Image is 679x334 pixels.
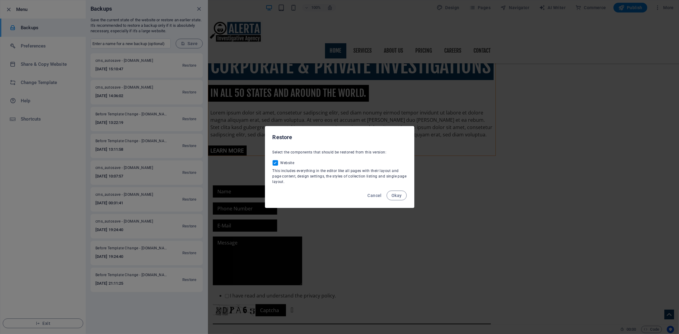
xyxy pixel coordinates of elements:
button: Okay [387,191,407,200]
div: ​​​​ [188,148,466,166]
span: Cancel [367,193,381,198]
button: Cancel [365,191,384,200]
h2: Restore [273,134,407,141]
span: Website [281,160,295,165]
span: Okay [391,193,402,198]
span: This includes everything in the editor like all pages with their layout and page content, design ... [273,169,407,184]
span: Select the components that should be restored from this version: [273,150,387,154]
